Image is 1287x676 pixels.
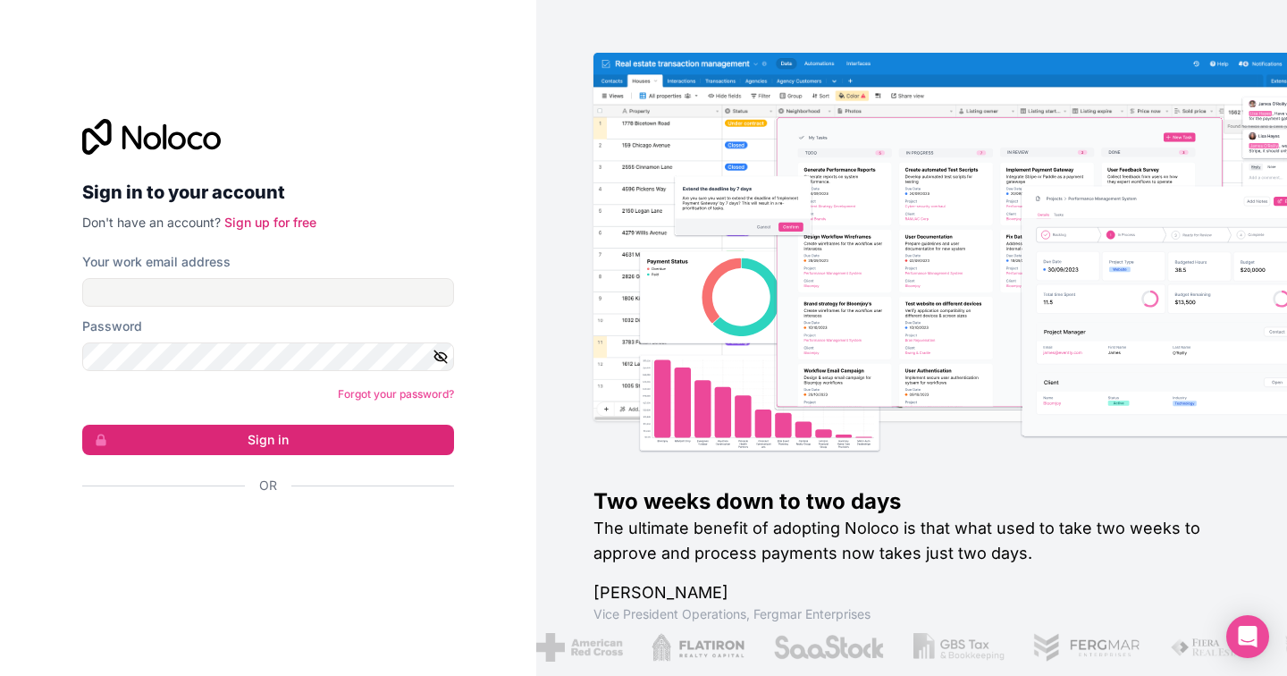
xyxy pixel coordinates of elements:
[593,516,1230,566] h2: The ultimate benefit of adopting Noloco is that what used to take two weeks to approve and proces...
[259,477,277,494] span: Or
[913,633,1005,662] img: /assets/gbstax-C-GtDUiK.png
[593,605,1230,623] h1: Vice President Operations , Fergmar Enterprises
[82,215,221,230] span: Don't have an account?
[82,342,454,371] input: Password
[1033,633,1142,662] img: /assets/fergmar-CudnrXN5.png
[82,317,142,335] label: Password
[536,633,623,662] img: /assets/american-red-cross-BAupjrZR.png
[593,580,1230,605] h1: [PERSON_NAME]
[338,387,454,401] a: Forgot your password?
[773,633,886,662] img: /assets/saastock-C6Zbiodz.png
[82,176,454,208] h2: Sign in to your account
[82,425,454,455] button: Sign in
[1170,633,1254,662] img: /assets/fiera-fwj2N5v4.png
[224,215,316,230] a: Sign up for free
[652,633,744,662] img: /assets/flatiron-C8eUkumj.png
[82,278,454,307] input: Email address
[82,253,231,271] label: Your work email address
[1226,615,1269,658] div: Open Intercom Messenger
[593,487,1230,516] h1: Two weeks down to two days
